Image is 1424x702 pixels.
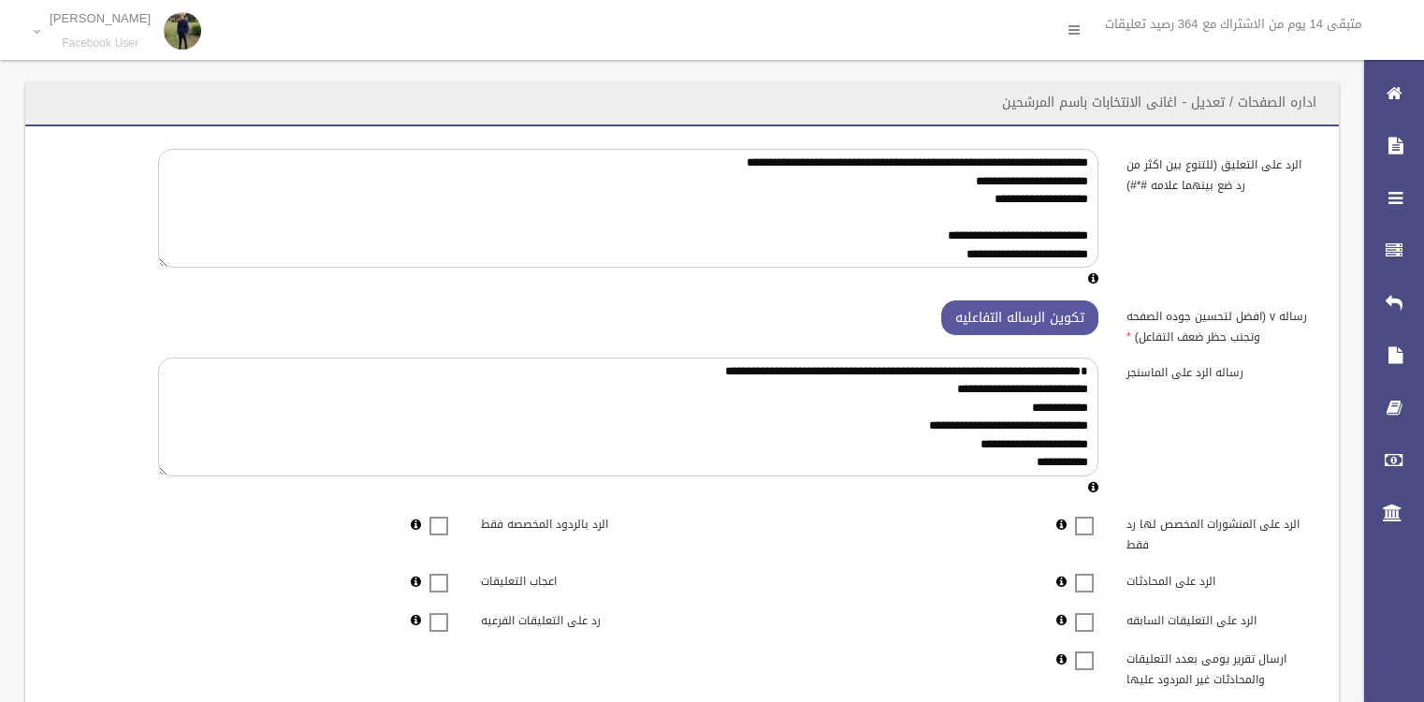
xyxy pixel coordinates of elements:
[1112,644,1328,691] label: ارسال تقرير يومى بعدد التعليقات والمحادثات غير المردود عليها
[467,509,682,535] label: الرد بالردود المخصصه فقط
[467,605,682,631] label: رد على التعليقات الفرعيه
[1112,605,1328,631] label: الرد على التعليقات السابقه
[1112,358,1328,384] label: رساله الرد على الماسنجر
[50,37,151,51] small: Facebook User
[980,84,1339,121] header: اداره الصفحات / تعديل - اغانى الانتخابات باسم المرشحين
[50,11,151,25] p: [PERSON_NAME]
[941,300,1098,335] button: تكوين الرساله التفاعليه
[467,566,682,592] label: اعجاب التعليقات
[1112,566,1328,592] label: الرد على المحادثات
[1112,149,1328,196] label: الرد على التعليق (للتنوع بين اكثر من رد ضع بينهما علامه #*#)
[1112,509,1328,556] label: الرد على المنشورات المخصص لها رد فقط
[1112,300,1328,347] label: رساله v (افضل لتحسين جوده الصفحه وتجنب حظر ضعف التفاعل)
